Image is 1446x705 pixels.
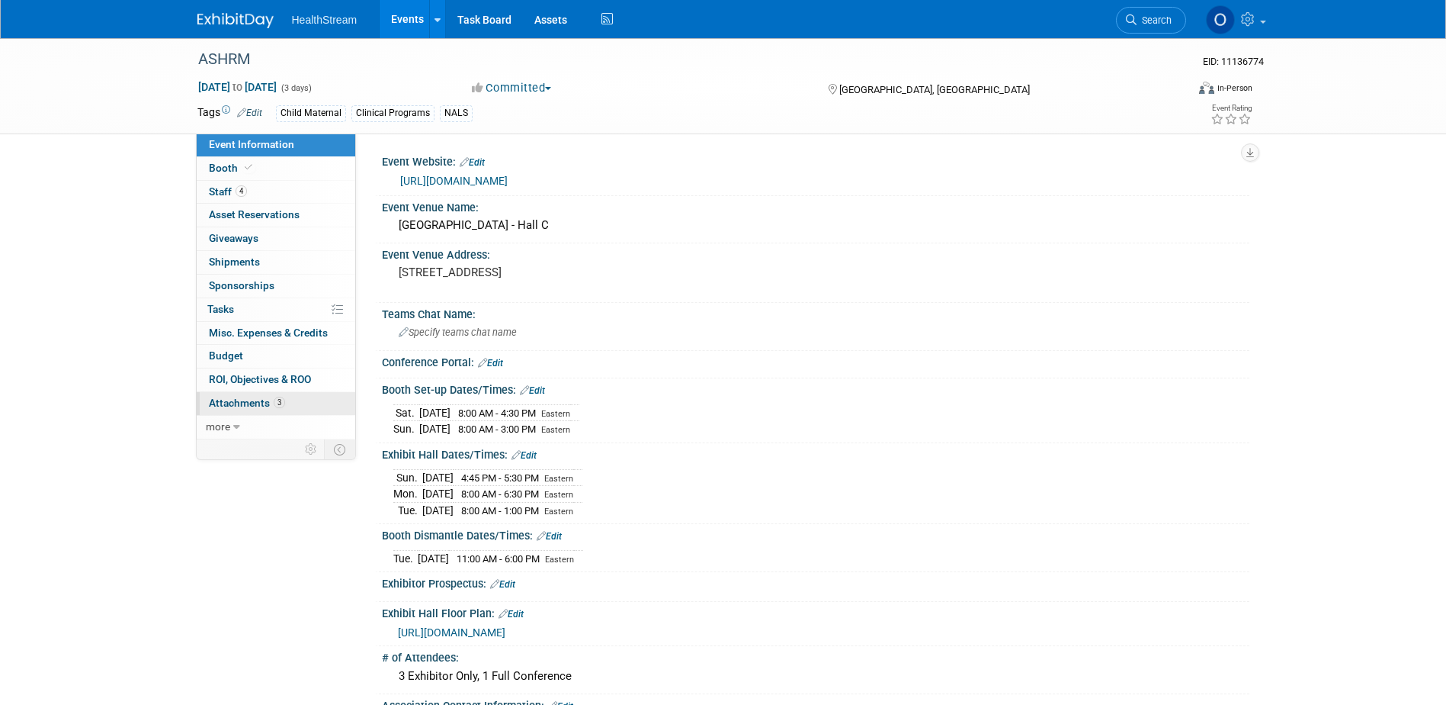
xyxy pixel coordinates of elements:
div: Exhibit Hall Dates/Times: [382,443,1249,463]
td: Sun. [393,469,422,486]
div: # of Attendees: [382,646,1249,665]
td: [DATE] [422,469,454,486]
span: Asset Reservations [209,208,300,221]
span: Staff [209,185,247,198]
a: Attachments3 [197,392,355,415]
a: Booth [197,157,355,180]
span: ROI, Objectives & ROO [209,373,311,385]
td: Sat. [393,404,419,421]
span: Tasks [207,303,234,315]
div: In-Person [1217,82,1252,94]
a: [URL][DOMAIN_NAME] [398,626,505,639]
a: Edit [460,157,485,168]
a: [URL][DOMAIN_NAME] [400,175,508,187]
td: Personalize Event Tab Strip [298,439,325,459]
span: 4 [236,185,247,197]
span: Eastern [544,507,573,517]
div: Event Website: [382,150,1249,170]
pre: [STREET_ADDRESS] [399,266,726,279]
a: Budget [197,345,355,368]
td: Sun. [393,421,419,437]
span: more [206,420,230,433]
span: [DATE] [DATE] [197,80,277,94]
span: Budget [209,349,243,362]
span: 8:00 AM - 4:30 PM [458,407,536,419]
a: Event Information [197,134,355,156]
span: 8:00 AM - 1:00 PM [461,505,539,517]
span: Specify teams chat name [399,327,517,338]
div: Conference Portal: [382,351,1249,371]
a: Asset Reservations [197,204,355,227]
a: Edit [511,450,537,461]
a: ROI, Objectives & ROO [197,369,355,391]
a: Giveaways [197,227,355,250]
td: Tags [197,105,262,122]
a: Tasks [197,298,355,321]
span: 8:00 AM - 6:30 PM [461,488,539,500]
div: [GEOGRAPHIC_DATA] - Hall C [393,214,1238,237]
span: Misc. Expenses & Credits [209,327,328,339]
td: [DATE] [419,421,450,437]
a: Misc. Expenses & Credits [197,322,355,345]
i: Booth reservation complete [245,163,252,172]
span: Giveaways [209,232,258,244]
td: Tue. [393,502,422,518]
span: Booth [209,162,255,174]
span: [GEOGRAPHIC_DATA], [GEOGRAPHIC_DATA] [839,84,1030,95]
button: Committed [467,80,557,96]
span: 8:00 AM - 3:00 PM [458,423,536,435]
td: [DATE] [419,404,450,421]
span: Event ID: 11136774 [1203,56,1264,67]
a: Edit [537,531,562,542]
td: Mon. [393,486,422,503]
div: NALS [440,105,473,121]
img: Olivia Christopher [1206,5,1235,34]
a: Search [1116,7,1186,34]
td: [DATE] [418,550,449,566]
span: Sponsorships [209,279,274,291]
div: 3 Exhibitor Only, 1 Full Conference [393,665,1238,688]
img: Format-Inperson.png [1199,82,1214,94]
img: ExhibitDay [197,13,274,28]
td: [DATE] [422,502,454,518]
span: HealthStream [292,14,357,26]
div: Event Venue Name: [382,196,1249,215]
div: Clinical Programs [351,105,434,121]
span: Attachments [209,397,285,409]
div: Event Format [1096,79,1253,102]
span: (3 days) [280,83,312,93]
a: Edit [237,108,262,118]
a: Staff4 [197,181,355,204]
div: Event Rating [1210,105,1252,112]
div: Exhibitor Prospectus: [382,572,1249,592]
span: Eastern [541,409,570,419]
span: Search [1137,14,1172,26]
span: 3 [274,397,285,408]
div: Booth Set-up Dates/Times: [382,378,1249,398]
span: Eastern [541,425,570,435]
div: ASHRM [193,46,1163,73]
span: Eastern [544,490,573,500]
div: Event Venue Address: [382,243,1249,262]
span: Event Information [209,138,294,150]
div: Booth Dismantle Dates/Times: [382,524,1249,544]
a: Edit [520,385,545,396]
td: Tue. [393,550,418,566]
a: more [197,416,355,439]
a: Shipments [197,251,355,274]
span: Eastern [545,555,574,565]
a: Edit [490,579,515,590]
a: Edit [478,358,503,369]
span: to [230,81,245,93]
span: Shipments [209,256,260,268]
span: 4:45 PM - 5:30 PM [461,472,539,484]
div: Exhibit Hall Floor Plan: [382,602,1249,622]
div: Teams Chat Name: [382,303,1249,322]
span: Eastern [544,474,573,484]
div: Child Maternal [276,105,346,121]
span: 11:00 AM - 6:00 PM [457,553,540,565]
a: Sponsorships [197,275,355,298]
a: Edit [499,609,524,620]
td: [DATE] [422,486,454,503]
